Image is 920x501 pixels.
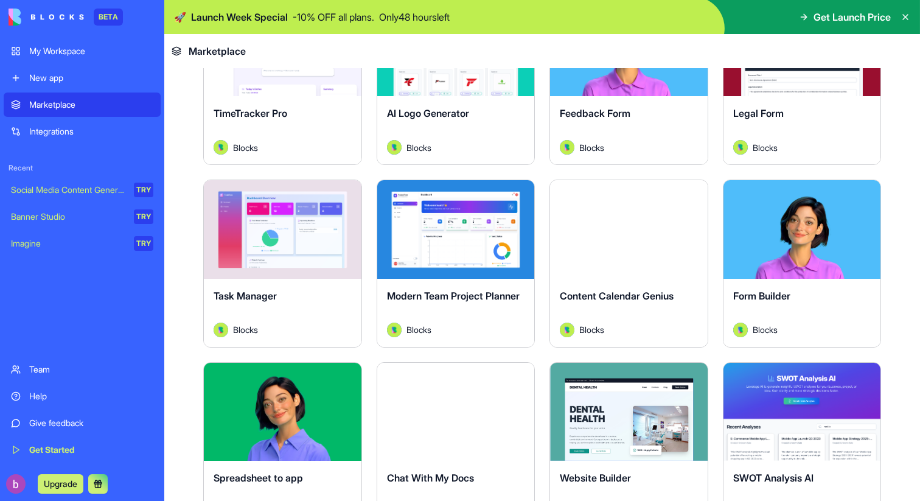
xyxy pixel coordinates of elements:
[4,231,161,256] a: ImagineTRY
[214,472,303,484] span: Spreadsheet to app
[753,141,778,154] span: Blocks
[387,107,469,119] span: AI Logo Generator
[4,119,161,144] a: Integrations
[189,44,246,58] span: Marketplace
[560,290,674,302] span: Content Calendar Genius
[9,9,123,26] a: BETA
[214,107,287,119] span: TimeTracker Pro
[9,9,84,26] img: logo
[203,180,362,348] a: Task ManagerAvatarBlocks
[134,209,153,224] div: TRY
[560,472,631,484] span: Website Builder
[4,39,161,63] a: My Workspace
[579,323,604,336] span: Blocks
[387,290,520,302] span: Modern Team Project Planner
[4,357,161,382] a: Team
[387,140,402,155] img: Avatar
[134,183,153,197] div: TRY
[38,474,83,494] button: Upgrade
[549,180,708,348] a: Content Calendar GeniusAvatarBlocks
[560,323,574,337] img: Avatar
[11,184,125,196] div: Social Media Content Generator
[214,290,277,302] span: Task Manager
[733,472,814,484] span: SWOT Analysis AI
[560,140,574,155] img: Avatar
[29,417,153,429] div: Give feedback
[174,10,186,24] span: 🚀
[29,363,153,376] div: Team
[579,141,604,154] span: Blocks
[29,444,153,456] div: Get Started
[4,178,161,202] a: Social Media Content GeneratorTRY
[94,9,123,26] div: BETA
[293,10,374,24] p: - 10 % OFF all plans.
[406,141,431,154] span: Blocks
[214,323,228,337] img: Avatar
[29,45,153,57] div: My Workspace
[723,180,882,348] a: Form BuilderAvatarBlocks
[191,10,288,24] span: Launch Week Special
[4,163,161,173] span: Recent
[11,211,125,223] div: Banner Studio
[214,140,228,155] img: Avatar
[387,323,402,337] img: Avatar
[233,141,258,154] span: Blocks
[4,205,161,229] a: Banner StudioTRY
[4,66,161,90] a: New app
[733,323,748,337] img: Avatar
[379,10,450,24] p: Only 48 hours left
[4,411,161,435] a: Give feedback
[134,236,153,251] div: TRY
[11,237,125,250] div: Imagine
[6,474,26,494] img: ACg8ocLUzD5xe6s7YL0iooiWYDWLWB7FF5czTPRttaky4YFCyKt7fw=s96-c
[29,390,153,402] div: Help
[38,477,83,489] a: Upgrade
[733,290,790,302] span: Form Builder
[29,125,153,138] div: Integrations
[406,323,431,336] span: Blocks
[4,384,161,408] a: Help
[560,107,630,119] span: Feedback Form
[29,72,153,84] div: New app
[377,180,535,348] a: Modern Team Project PlannerAvatarBlocks
[733,107,784,119] span: Legal Form
[29,99,153,111] div: Marketplace
[387,472,474,484] span: Chat With My Docs
[4,93,161,117] a: Marketplace
[733,140,748,155] img: Avatar
[233,323,258,336] span: Blocks
[814,10,891,24] span: Get Launch Price
[4,438,161,462] a: Get Started
[753,323,778,336] span: Blocks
